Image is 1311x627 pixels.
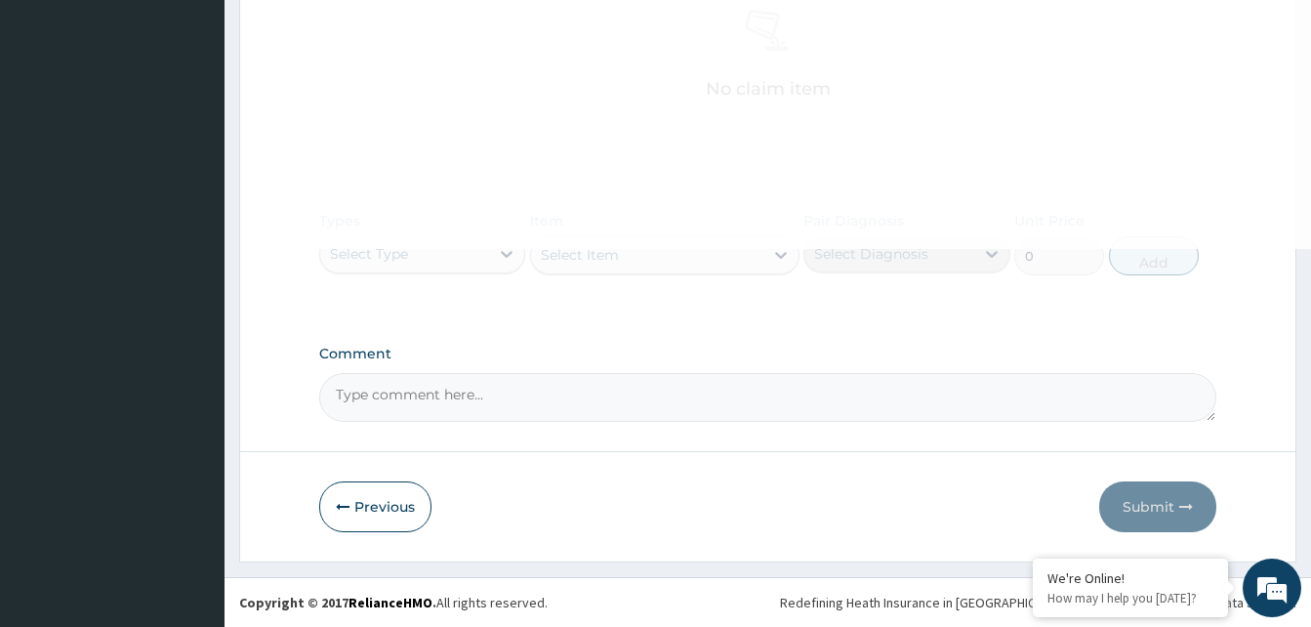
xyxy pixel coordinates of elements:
p: How may I help you today? [1047,590,1213,606]
label: Comment [319,346,1216,362]
div: Minimize live chat window [320,10,367,57]
strong: Copyright © 2017 . [239,594,436,611]
div: Redefining Heath Insurance in [GEOGRAPHIC_DATA] using Telemedicine and Data Science! [780,593,1296,612]
textarea: Type your message and hit 'Enter' [10,419,372,487]
button: Submit [1099,481,1216,532]
div: Chat with us now [102,109,328,135]
span: We're online! [113,188,269,386]
img: d_794563401_company_1708531726252_794563401 [36,98,79,146]
div: We're Online! [1047,569,1213,587]
a: RelianceHMO [348,594,432,611]
button: Previous [319,481,431,532]
footer: All rights reserved. [225,577,1311,627]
